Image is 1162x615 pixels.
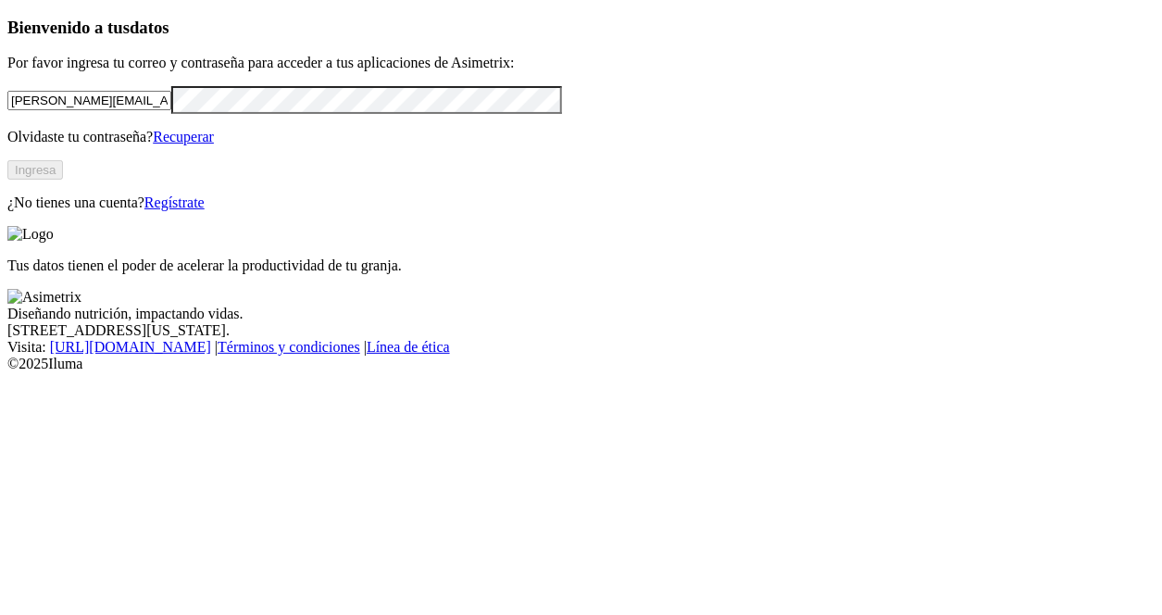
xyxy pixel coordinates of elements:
a: Línea de ética [367,339,450,355]
span: datos [130,18,169,37]
input: Tu correo [7,91,171,110]
a: Términos y condiciones [218,339,360,355]
a: Recuperar [153,129,214,144]
div: © 2025 Iluma [7,356,1155,372]
h3: Bienvenido a tus [7,18,1155,38]
div: Diseñando nutrición, impactando vidas. [7,306,1155,322]
p: Por favor ingresa tu correo y contraseña para acceder a tus aplicaciones de Asimetrix: [7,55,1155,71]
button: Ingresa [7,160,63,180]
div: [STREET_ADDRESS][US_STATE]. [7,322,1155,339]
img: Logo [7,226,54,243]
a: Regístrate [144,195,205,210]
p: Olvidaste tu contraseña? [7,129,1155,145]
p: Tus datos tienen el poder de acelerar la productividad de tu granja. [7,257,1155,274]
img: Asimetrix [7,289,81,306]
a: [URL][DOMAIN_NAME] [50,339,211,355]
div: Visita : | | [7,339,1155,356]
p: ¿No tienes una cuenta? [7,195,1155,211]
